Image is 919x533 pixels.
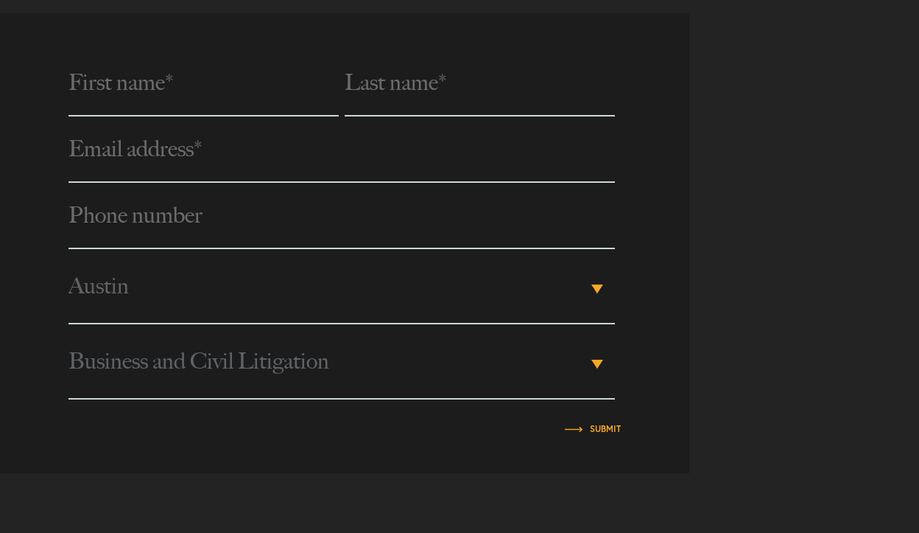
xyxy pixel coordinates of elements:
input: Phone number [68,183,615,249]
span: Austin [68,249,587,323]
input: First name* [68,50,339,116]
b: ▾ [591,360,603,369]
input: Last name* [345,50,615,116]
input: Submit [590,425,621,433]
input: Email address* [68,116,615,183]
b: ▾ [591,285,603,293]
span: Business and Civil Litigation [68,324,587,398]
